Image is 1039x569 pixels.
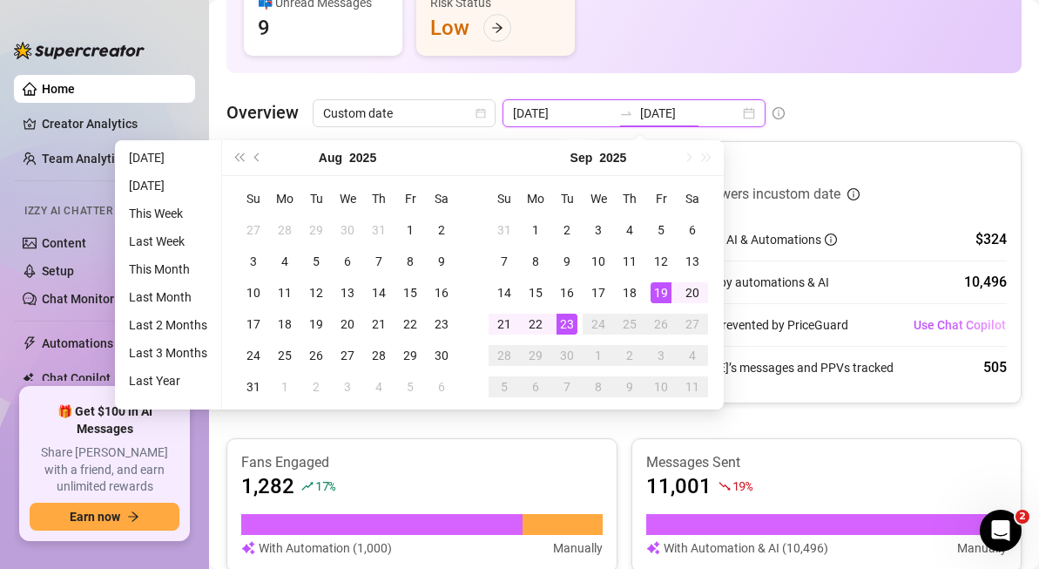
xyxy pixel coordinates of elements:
[677,308,708,340] td: 2025-09-27
[719,480,731,492] span: fall
[122,231,214,252] li: Last Week
[682,282,703,303] div: 20
[337,376,358,397] div: 3
[395,183,426,214] th: Fr
[489,308,520,340] td: 2025-09-21
[588,345,609,366] div: 1
[964,272,1007,293] div: 10,496
[646,539,660,558] img: svg%3e
[306,314,327,335] div: 19
[645,277,677,308] td: 2025-09-19
[583,246,614,277] td: 2025-09-10
[400,314,421,335] div: 22
[494,376,515,397] div: 5
[583,340,614,371] td: 2025-10-01
[238,308,269,340] td: 2025-08-17
[300,246,332,277] td: 2025-08-05
[306,376,327,397] div: 2
[243,376,264,397] div: 31
[426,277,457,308] td: 2025-08-16
[241,539,255,558] img: svg%3e
[238,371,269,403] td: 2025-08-31
[619,314,640,335] div: 25
[431,314,452,335] div: 23
[614,277,645,308] td: 2025-09-18
[557,282,577,303] div: 16
[229,140,248,175] button: Last year (Control + left)
[400,220,421,240] div: 1
[619,251,640,272] div: 11
[42,364,165,392] span: Chat Copilot
[42,329,165,357] span: Automations
[825,234,837,246] span: info-circle
[651,345,671,366] div: 3
[248,140,267,175] button: Previous month (PageUp)
[913,311,1007,339] button: Use Chat Copilot
[122,175,214,196] li: [DATE]
[619,106,633,120] span: to
[337,251,358,272] div: 6
[259,539,392,558] article: With Automation (1,000)
[553,539,603,558] article: Manually
[238,183,269,214] th: Su
[42,82,75,96] a: Home
[525,376,546,397] div: 6
[525,314,546,335] div: 22
[400,251,421,272] div: 8
[337,220,358,240] div: 30
[614,340,645,371] td: 2025-10-02
[241,472,294,500] article: 1,282
[332,246,363,277] td: 2025-08-06
[614,308,645,340] td: 2025-09-25
[363,246,395,277] td: 2025-08-07
[570,140,593,175] button: Choose a month
[337,345,358,366] div: 27
[323,100,485,126] span: Custom date
[520,214,551,246] td: 2025-09-01
[395,308,426,340] td: 2025-08-22
[301,480,314,492] span: rise
[601,311,848,339] div: Undercharges Prevented by PriceGuard
[30,403,179,437] span: 🎁 Get $100 in AI Messages
[636,230,837,249] div: Sales made with AI & Automations
[588,376,609,397] div: 8
[664,539,828,558] article: With Automation & AI (10,496)
[363,371,395,403] td: 2025-09-04
[300,308,332,340] td: 2025-08-19
[306,251,327,272] div: 5
[773,107,785,119] span: info-circle
[588,314,609,335] div: 24
[494,314,515,335] div: 21
[337,282,358,303] div: 13
[645,214,677,246] td: 2025-09-05
[614,371,645,403] td: 2025-10-09
[122,203,214,224] li: This Week
[127,511,139,523] span: arrow-right
[619,345,640,366] div: 2
[243,345,264,366] div: 24
[557,314,577,335] div: 23
[489,183,520,214] th: Su
[551,371,583,403] td: 2025-10-07
[645,183,677,214] th: Fr
[601,354,894,382] div: [PERSON_NAME]’s messages and PPVs tracked
[122,147,214,168] li: [DATE]
[23,372,34,384] img: Chat Copilot
[677,371,708,403] td: 2025-10-11
[513,104,612,123] input: Start date
[619,282,640,303] div: 18
[431,345,452,366] div: 30
[332,371,363,403] td: 2025-09-03
[646,453,1008,472] article: Messages Sent
[583,214,614,246] td: 2025-09-03
[319,140,342,175] button: Choose a month
[525,220,546,240] div: 1
[243,220,264,240] div: 27
[269,340,300,371] td: 2025-08-25
[30,444,179,496] span: Share [PERSON_NAME] with a friend, and earn unlimited rewards
[645,340,677,371] td: 2025-10-03
[489,371,520,403] td: 2025-10-05
[23,336,37,350] span: thunderbolt
[269,246,300,277] td: 2025-08-04
[269,308,300,340] td: 2025-08-18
